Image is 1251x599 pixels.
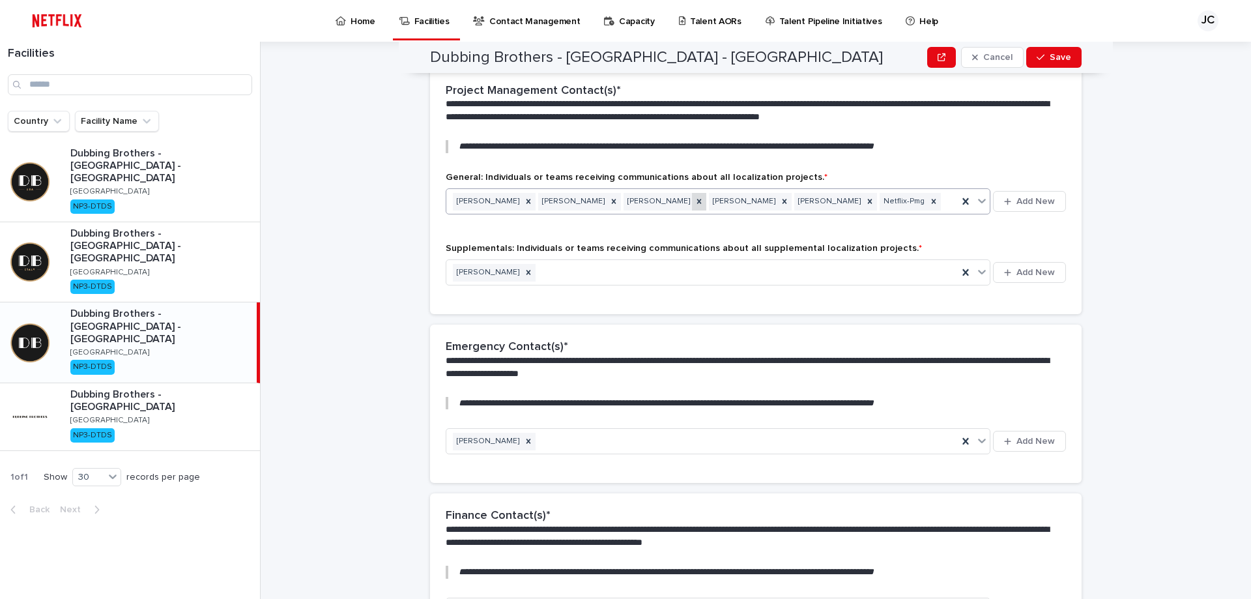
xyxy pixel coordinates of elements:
div: [PERSON_NAME] [453,433,521,450]
div: [PERSON_NAME] [453,264,521,282]
input: Search [8,74,252,95]
div: JC [1198,10,1218,31]
p: Dubbing Brothers - [GEOGRAPHIC_DATA] - [GEOGRAPHIC_DATA] [70,308,252,345]
div: [PERSON_NAME] [794,193,863,211]
span: Supplementals: Individuals or teams receiving communications about all supplemental localization ... [446,244,922,253]
span: Next [60,505,89,514]
button: Add New [993,431,1066,452]
img: ifQbXi3ZQGMSEF7WDB7W [26,8,88,34]
p: records per page [126,472,200,483]
h1: Facilities [8,47,252,61]
p: [GEOGRAPHIC_DATA] [70,416,149,425]
div: NP3-DTDS [70,280,115,294]
div: [PERSON_NAME] [709,193,777,211]
div: Netflix-Pmg [880,193,927,211]
h2: Finance Contact(s)* [446,509,551,523]
span: Cancel [983,53,1013,62]
div: [PERSON_NAME] [624,193,692,211]
button: Country [8,111,70,132]
button: Next [55,504,110,516]
div: [PERSON_NAME] [538,193,607,211]
span: Add New [1016,268,1055,277]
p: [GEOGRAPHIC_DATA] [70,268,149,277]
p: [GEOGRAPHIC_DATA] [70,187,149,196]
h2: Project Management Contact(s)* [446,84,621,98]
p: Dubbing Brothers - [GEOGRAPHIC_DATA] - [GEOGRAPHIC_DATA] [70,147,255,185]
div: 30 [73,471,104,484]
div: NP3-DTDS [70,360,115,374]
span: Add New [1016,437,1055,446]
h2: Dubbing Brothers - [GEOGRAPHIC_DATA] - [GEOGRAPHIC_DATA] [430,48,883,67]
button: Save [1026,47,1082,68]
button: Add New [993,262,1066,283]
span: General: Individuals or teams receiving communications about all localization projects. [446,173,827,182]
button: Cancel [961,47,1024,68]
p: [GEOGRAPHIC_DATA] [70,348,149,357]
div: [PERSON_NAME] [453,193,521,211]
div: NP3-DTDS [70,428,115,443]
p: Dubbing Brothers - [GEOGRAPHIC_DATA] - [GEOGRAPHIC_DATA] [70,227,255,265]
p: Show [44,472,67,483]
span: Back [22,505,50,514]
p: Dubbing Brothers - [GEOGRAPHIC_DATA] [70,388,255,413]
button: Facility Name [75,111,159,132]
button: Add New [993,191,1066,212]
div: NP3-DTDS [70,199,115,214]
span: Add New [1016,197,1055,206]
span: Save [1050,53,1071,62]
h2: Emergency Contact(s)* [446,340,568,355]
